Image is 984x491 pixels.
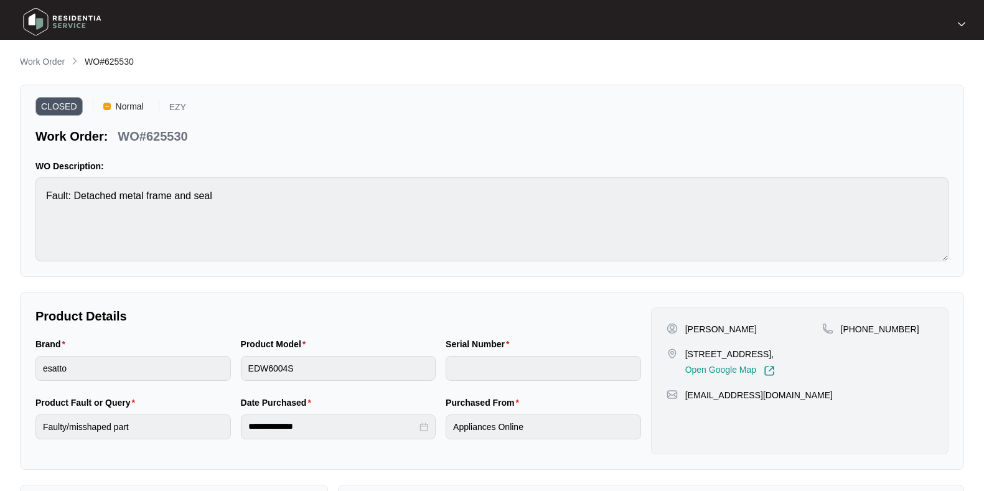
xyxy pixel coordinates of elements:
[667,323,678,334] img: user-pin
[446,414,641,439] input: Purchased From
[958,21,965,27] img: dropdown arrow
[685,348,775,360] p: [STREET_ADDRESS],
[35,307,641,325] p: Product Details
[35,356,231,381] input: Brand
[118,128,187,145] p: WO#625530
[667,389,678,400] img: map-pin
[35,128,108,145] p: Work Order:
[241,396,316,409] label: Date Purchased
[685,323,757,335] p: [PERSON_NAME]
[17,55,67,69] a: Work Order
[35,338,70,350] label: Brand
[85,57,134,67] span: WO#625530
[103,103,111,110] img: Vercel Logo
[841,323,919,335] p: [PHONE_NUMBER]
[35,177,949,261] textarea: Fault: Detached metal frame and seal
[446,338,514,350] label: Serial Number
[446,396,524,409] label: Purchased From
[70,56,80,66] img: chevron-right
[241,356,436,381] input: Product Model
[35,414,231,439] input: Product Fault or Query
[35,160,949,172] p: WO Description:
[169,103,186,116] p: EZY
[822,323,833,334] img: map-pin
[111,97,149,116] span: Normal
[35,396,140,409] label: Product Fault or Query
[19,3,106,40] img: residentia service logo
[685,389,833,401] p: [EMAIL_ADDRESS][DOMAIN_NAME]
[20,55,65,68] p: Work Order
[446,356,641,381] input: Serial Number
[764,365,775,376] img: Link-External
[248,420,418,433] input: Date Purchased
[241,338,311,350] label: Product Model
[685,365,775,376] a: Open Google Map
[35,97,83,116] span: CLOSED
[667,348,678,359] img: map-pin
